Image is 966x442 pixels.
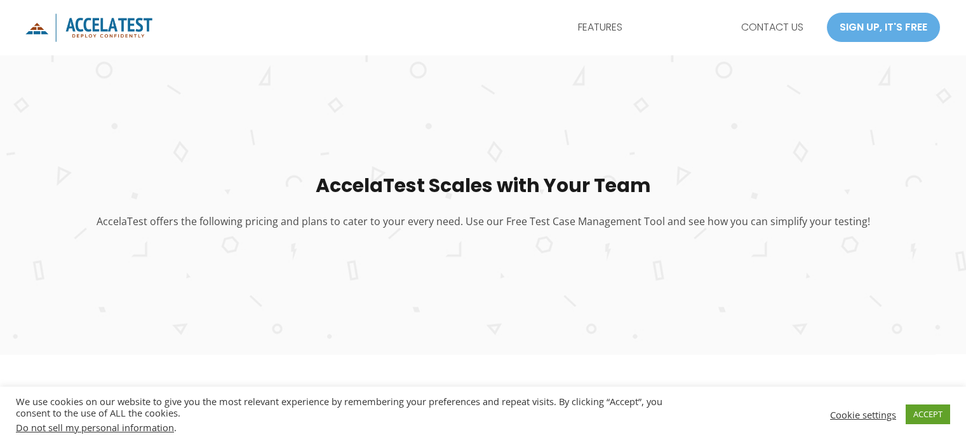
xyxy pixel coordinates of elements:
[906,404,950,424] a: ACCEPT
[633,11,731,43] a: PRICING & PLANS
[316,172,651,199] strong: AccelaTest Scales with Your Team
[16,396,670,433] div: We use cookies on our website to give you the most relevant experience by remembering your prefer...
[25,13,152,42] img: icon
[16,422,670,433] div: .
[731,11,814,43] a: CONTACT US
[568,11,633,43] a: FEATURES
[16,421,174,434] a: Do not sell my personal information
[25,20,152,34] a: AccelaTest
[568,11,814,43] nav: Site Navigation
[830,409,896,420] a: Cookie settings
[826,12,941,43] a: SIGN UP, IT'S FREE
